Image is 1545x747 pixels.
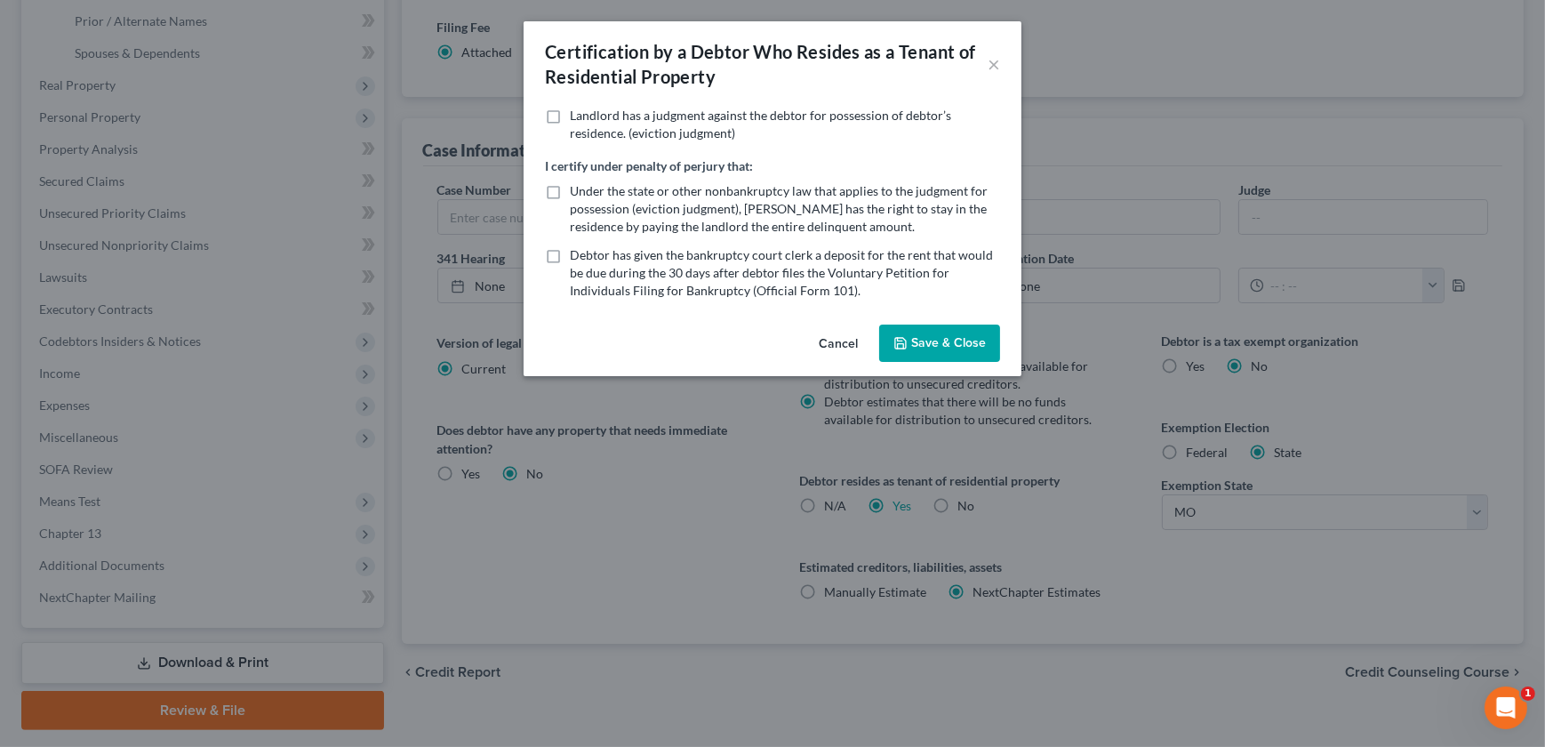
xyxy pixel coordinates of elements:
[805,326,872,362] button: Cancel
[879,325,1000,362] button: Save & Close
[1521,687,1535,701] span: 1
[570,108,951,141] span: Landlord has a judgment against the debtor for possession of debtor’s residence. (eviction judgment)
[545,157,753,175] label: I certify under penalty of perjury that:
[1485,687,1527,729] iframe: Intercom live chat
[988,53,1000,75] button: ×
[545,39,988,89] div: Certification by a Debtor Who Resides as a Tenant of Residential Property
[570,183,988,234] span: Under the state or other nonbankruptcy law that applies to the judgment for possession (eviction ...
[570,247,993,298] span: Debtor has given the bankruptcy court clerk a deposit for the rent that would be due during the 3...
